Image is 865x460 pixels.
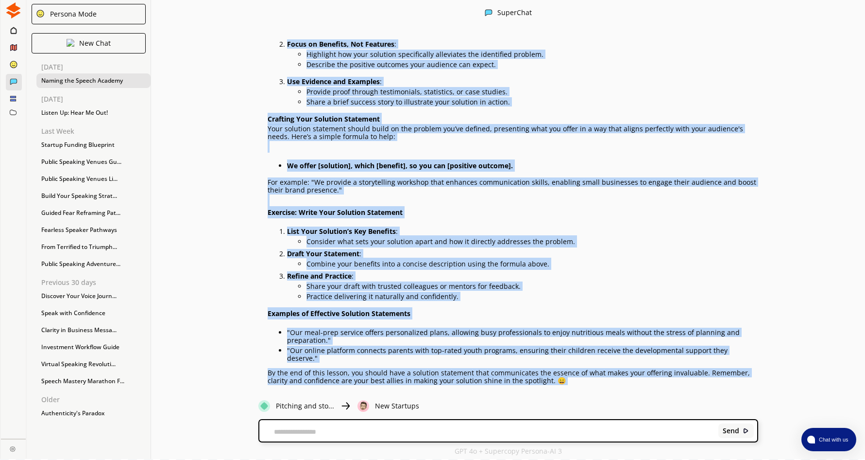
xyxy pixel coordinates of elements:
[36,155,151,169] div: Public Speaking Venues Gu...
[287,78,758,86] p: :
[306,258,758,270] li: Combine your benefits into a concise description using the formula above.
[497,9,532,18] div: SuperChat
[306,61,758,69] p: Describe the positive outcomes your audience can expect.
[36,240,151,254] div: From Terrified to Triumph...
[36,423,151,438] div: Engaging TikTok Trends 🌟
[41,127,151,135] p: Last Week
[10,446,16,452] img: Close
[723,427,739,435] b: Send
[268,206,758,218] h4: Exercise: Write Your Solution Statement
[36,340,151,354] div: Investment Workflow Guide
[41,63,151,71] p: [DATE]
[287,227,396,236] strong: List Your Solution’s Key Benefits
[287,77,380,86] strong: Use Evidence and Examples
[485,9,492,17] img: Close
[36,306,151,320] div: Speak with Confidence
[287,39,394,49] strong: Focus on Benefits, Not Features
[36,172,151,186] div: Public Speaking Venues Li...
[41,396,151,404] p: Older
[268,178,758,194] p: For example: "We provide a storytelling workshop that enhances communication skills, enabling sma...
[268,307,758,319] h4: Examples of Effective Solution Statements
[36,257,151,271] div: Public Speaking Adventure...
[815,436,850,443] span: Chat with us
[268,369,758,385] p: By the end of this lesson, you should have a solution statement that communicates the essence of ...
[36,106,151,120] div: Listen Up: Hear Me Out!
[276,402,334,410] p: Pitching and sto...
[287,250,758,258] p: :
[287,249,359,258] strong: Draft Your Statement
[287,40,758,48] p: :
[5,2,21,18] img: Close
[36,223,151,237] div: Fearless Speaker Pathways
[36,357,151,372] div: Virtual Speaking Revoluti...
[801,428,856,451] button: atlas-launcher
[36,73,151,88] div: Naming the Speech Academy
[79,39,111,47] p: New Chat
[287,272,758,280] p: :
[306,88,758,96] p: Provide proof through testimonials, statistics, or case studies.
[306,51,758,58] p: Highlight how your solution specifically alleviates the identified problem.
[306,98,758,106] p: Share a brief success story to illustrate your solution in action.
[36,138,151,152] div: Startup Funding Blueprint
[47,10,97,18] div: Persona Mode
[41,279,151,286] p: Previous 30 days
[41,95,151,103] p: [DATE]
[36,206,151,220] div: Guided Fear Reframing Pat...
[268,125,758,141] p: Your solution statement should build on the problem you’ve defined, presenting what you offer in ...
[67,39,74,47] img: Close
[36,406,151,421] div: Authenticity's Paradox
[455,447,562,455] p: GPT 4o + Supercopy Persona-AI 3
[36,374,151,389] div: Speech Mastery Marathon F...
[306,293,758,301] p: Practice delivering it naturally and confidently.
[287,228,758,235] p: :
[36,189,151,203] div: Build Your Speaking Strat...
[287,329,758,344] p: "Our meal-prep service offers personalized plans, allowing busy professionals to enjoy nutritious...
[287,271,352,281] strong: Refine and Practice
[36,289,151,303] div: Discover Your Voice Journ...
[287,347,758,362] p: "Our online platform connects parents with top-rated youth programs, ensuring their children rece...
[268,113,758,125] h4: Crafting Your Solution Statement
[375,402,419,410] p: New Startups
[340,400,352,412] img: Close
[357,400,369,412] img: Close
[306,283,758,290] p: Share your draft with trusted colleagues or mentors for feedback.
[36,323,151,337] div: Clarity in Business Messa...
[258,400,270,412] img: Close
[1,439,26,456] a: Close
[287,161,513,170] strong: We offer [solution], which [benefit], so you can [positive outcome].
[743,427,749,434] img: Close
[306,235,758,248] li: Consider what sets your solution apart and how it directly addresses the problem.
[36,9,45,18] img: Close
